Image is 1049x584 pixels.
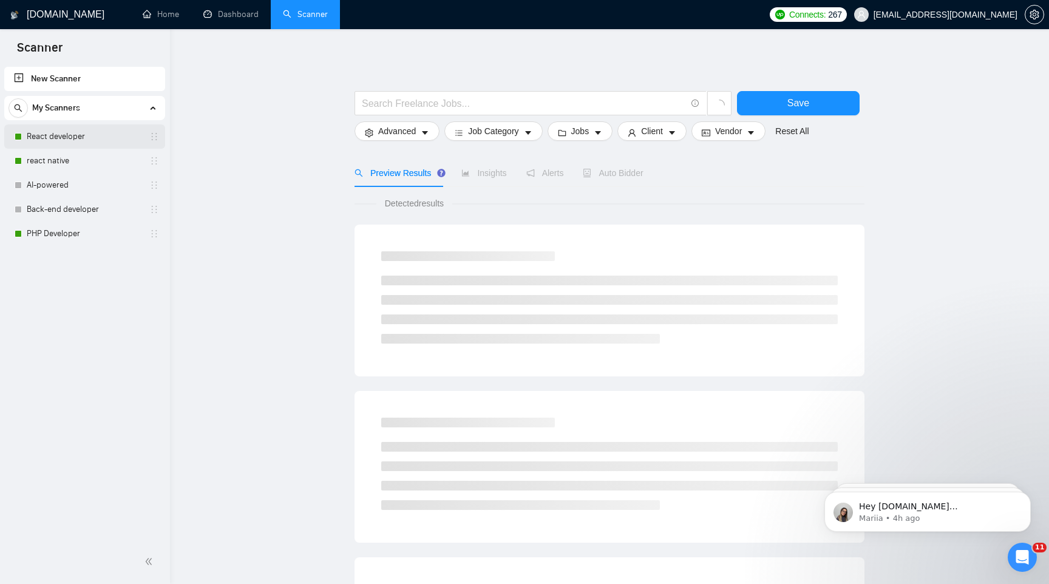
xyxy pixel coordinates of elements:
[787,95,809,110] span: Save
[526,168,564,178] span: Alerts
[9,104,27,112] span: search
[27,124,142,149] a: React developer
[594,128,602,137] span: caret-down
[583,169,591,177] span: robot
[362,96,686,111] input: Search Freelance Jobs...
[421,128,429,137] span: caret-down
[691,121,766,141] button: idcardVendorcaret-down
[668,128,676,137] span: caret-down
[806,466,1049,551] iframe: Intercom notifications message
[628,128,636,137] span: user
[641,124,663,138] span: Client
[203,9,259,19] a: dashboardDashboard
[14,67,155,91] a: New Scanner
[27,173,142,197] a: AI-powered
[1025,10,1044,19] span: setting
[548,121,613,141] button: folderJobscaret-down
[436,168,447,178] div: Tooltip anchor
[8,98,28,118] button: search
[857,10,866,19] span: user
[691,100,699,107] span: info-circle
[355,121,440,141] button: settingAdvancedcaret-down
[355,169,363,177] span: search
[455,128,463,137] span: bars
[775,10,785,19] img: upwork-logo.png
[27,149,142,173] a: react native
[10,5,19,25] img: logo
[571,124,589,138] span: Jobs
[376,197,452,210] span: Detected results
[1025,5,1044,24] button: setting
[4,96,165,246] li: My Scanners
[4,67,165,91] li: New Scanner
[714,100,725,110] span: loading
[617,121,687,141] button: userClientcaret-down
[461,168,506,178] span: Insights
[149,180,159,190] span: holder
[747,128,755,137] span: caret-down
[27,197,142,222] a: Back-end developer
[583,168,643,178] span: Auto Bidder
[283,9,328,19] a: searchScanner
[1008,543,1037,572] iframe: Intercom live chat
[7,39,72,64] span: Scanner
[149,156,159,166] span: holder
[789,8,826,21] span: Connects:
[444,121,542,141] button: barsJob Categorycaret-down
[715,124,742,138] span: Vendor
[775,124,809,138] a: Reset All
[149,229,159,239] span: holder
[524,128,532,137] span: caret-down
[27,222,142,246] a: PHP Developer
[378,124,416,138] span: Advanced
[355,168,442,178] span: Preview Results
[365,128,373,137] span: setting
[149,132,159,141] span: holder
[144,555,157,568] span: double-left
[702,128,710,137] span: idcard
[558,128,566,137] span: folder
[1025,10,1044,19] a: setting
[32,96,80,120] span: My Scanners
[461,169,470,177] span: area-chart
[1033,543,1047,552] span: 11
[143,9,179,19] a: homeHome
[149,205,159,214] span: holder
[468,124,518,138] span: Job Category
[828,8,841,21] span: 267
[526,169,535,177] span: notification
[737,91,860,115] button: Save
